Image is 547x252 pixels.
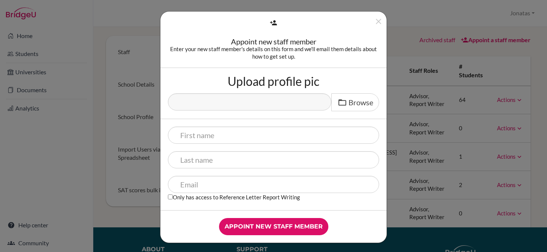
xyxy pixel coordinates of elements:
[374,17,383,29] button: Close
[168,195,173,199] input: Only has access to Reference Letter Report Writing
[228,75,319,87] label: Upload profile pic
[168,127,379,144] input: First name
[219,218,328,235] input: Appoint new staff member
[168,176,379,193] input: Email
[168,38,379,45] div: Appoint new staff member
[168,151,379,168] input: Last name
[348,98,373,107] span: Browse
[168,193,300,201] label: Only has access to Reference Letter Report Writing
[168,45,379,60] div: Enter your new staff member's details on this form and we'll email them details about how to get ...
